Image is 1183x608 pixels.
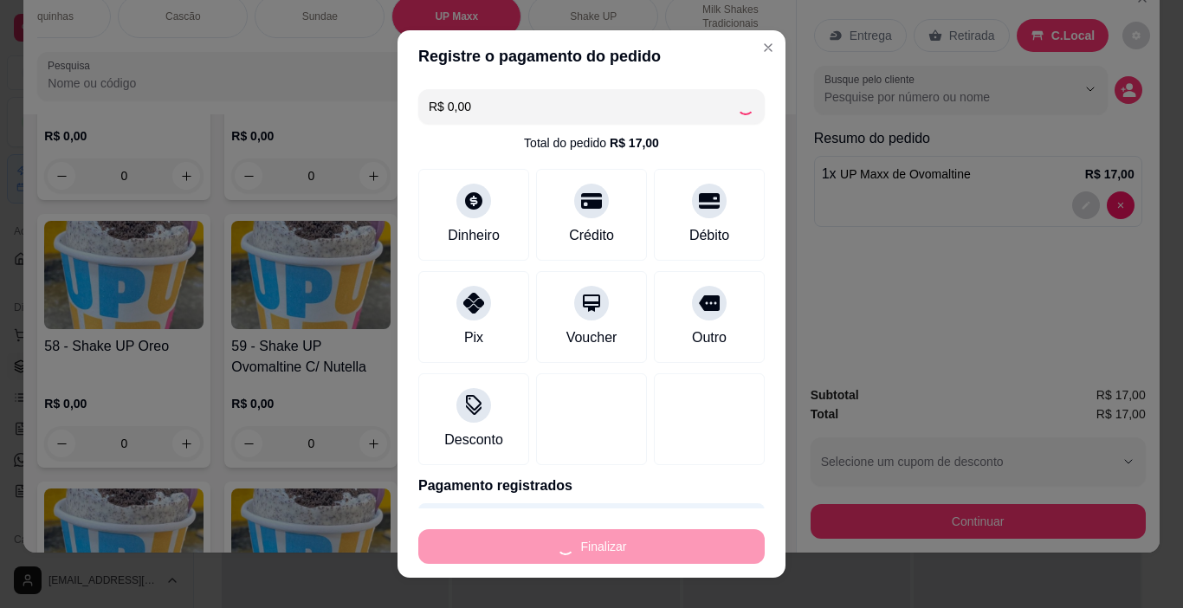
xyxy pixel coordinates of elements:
div: Crédito [569,225,614,246]
div: Débito [689,225,729,246]
div: Voucher [566,327,617,348]
div: Total do pedido [524,134,659,152]
div: Outro [692,327,727,348]
div: Desconto [444,430,503,450]
input: Ex.: hambúrguer de cordeiro [429,89,737,124]
div: Dinheiro [448,225,500,246]
p: Pagamento registrados [418,475,765,496]
div: Pix [464,327,483,348]
div: Loading [737,98,754,115]
div: R$ 17,00 [610,134,659,152]
header: Registre o pagamento do pedido [398,30,785,82]
button: Close [754,34,782,61]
